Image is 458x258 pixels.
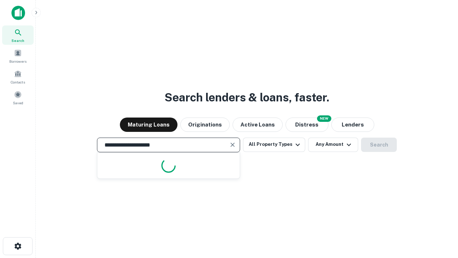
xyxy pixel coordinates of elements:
a: Contacts [2,67,34,86]
img: capitalize-icon.png [11,6,25,20]
button: Originations [180,118,230,132]
button: Maturing Loans [120,118,177,132]
button: All Property Types [243,138,305,152]
a: Borrowers [2,46,34,66]
button: Active Loans [233,118,283,132]
h3: Search lenders & loans, faster. [165,89,329,106]
button: Clear [228,140,238,150]
iframe: Chat Widget [422,201,458,235]
span: Search [11,38,24,43]
button: Lenders [331,118,374,132]
button: Search distressed loans with lien and other non-mortgage details. [286,118,328,132]
span: Contacts [11,79,25,85]
a: Saved [2,88,34,107]
button: Any Amount [308,138,358,152]
a: Search [2,25,34,45]
span: Borrowers [9,58,26,64]
span: Saved [13,100,23,106]
div: NEW [317,115,331,122]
